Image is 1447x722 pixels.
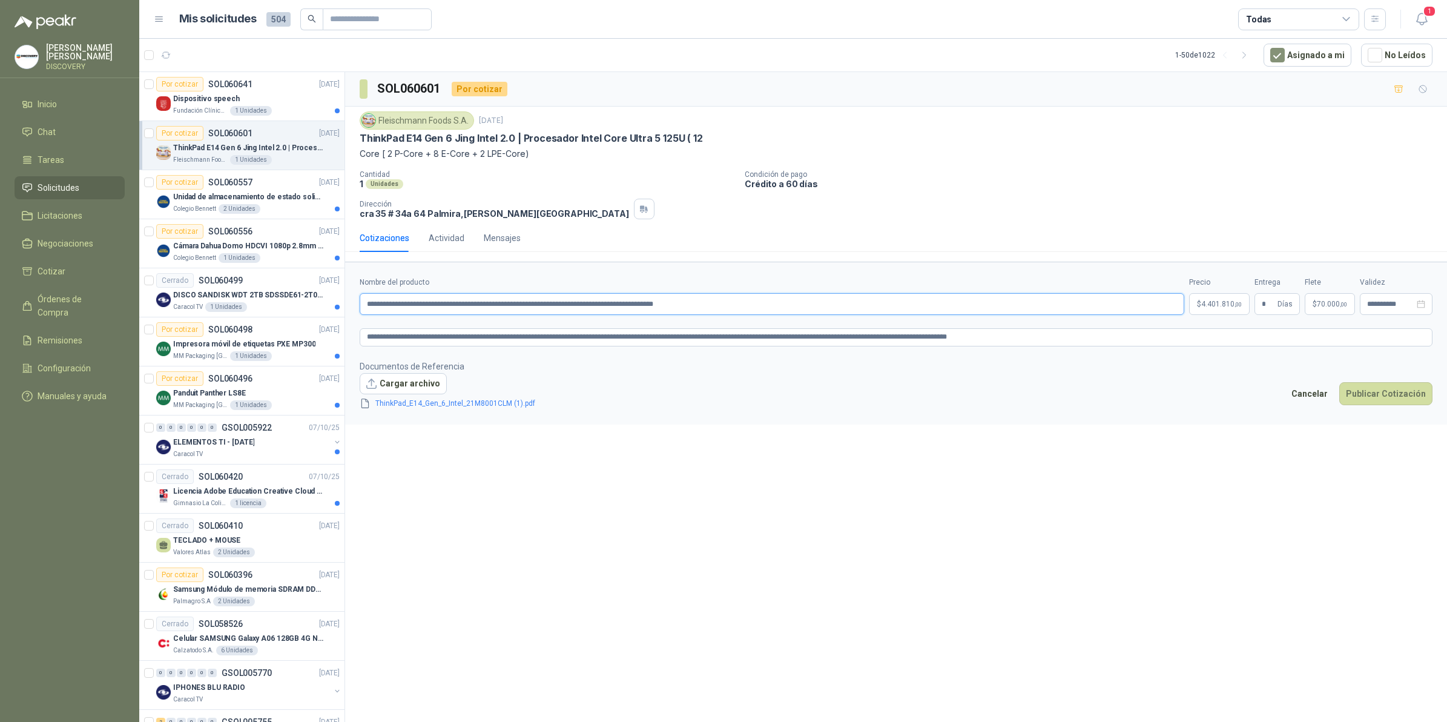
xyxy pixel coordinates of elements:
span: Solicitudes [38,181,79,194]
p: SOL058526 [199,620,243,628]
p: MM Packaging [GEOGRAPHIC_DATA] [173,351,228,361]
div: 0 [208,669,217,677]
p: Caracol TV [173,695,203,704]
a: Por cotizarSOL060498[DATE] Company LogoImpresora móvil de etiquetas PXE MP300MM Packaging [GEOGRA... [139,317,344,366]
div: Por cotizar [156,126,203,141]
div: Cerrado [156,469,194,484]
span: search [308,15,316,23]
label: Validez [1360,277,1432,288]
p: Impresora móvil de etiquetas PXE MP300 [173,339,315,350]
p: Condición de pago [745,170,1442,179]
p: $4.401.810,00 [1189,293,1250,315]
div: 1 Unidades [230,400,272,410]
div: Por cotizar [156,568,203,582]
div: 2 Unidades [213,597,255,606]
div: 0 [187,423,196,432]
p: cra 35 # 34a 64 Palmira , [PERSON_NAME][GEOGRAPHIC_DATA] [360,208,629,219]
p: Cantidad [360,170,735,179]
a: Por cotizarSOL060396[DATE] Company LogoSamsung Módulo de memoria SDRAM DDR4 M393A2G40DB0 de 16 GB... [139,563,344,612]
img: Company Logo [156,96,171,111]
p: Valores Atlas [173,548,211,557]
img: Company Logo [156,194,171,209]
p: Calzatodo S.A. [173,646,214,655]
p: Fundación Clínica Shaio [173,106,228,116]
p: Documentos de Referencia [360,360,555,373]
img: Company Logo [156,391,171,405]
div: Por cotizar [156,224,203,239]
p: [DATE] [319,569,340,581]
p: Colegio Bennett [173,253,216,263]
div: 6 Unidades [216,646,258,655]
a: CerradoSOL06042007/10/25 Company LogoLicencia Adobe Education Creative Cloud for enterprise licen... [139,465,344,514]
p: Colegio Bennett [173,204,216,214]
span: 504 [266,12,291,27]
p: [PERSON_NAME] [PERSON_NAME] [46,44,125,61]
p: Fleischmann Foods S.A. [173,155,228,165]
a: Cotizar [15,260,125,283]
span: Cotizar [38,265,65,278]
p: [DATE] [319,79,340,90]
p: IPHONES BLU RADIO [173,682,245,694]
a: Remisiones [15,329,125,352]
p: Licencia Adobe Education Creative Cloud for enterprise license lab and classroom [173,486,324,497]
button: Cargar archivo [360,373,447,395]
div: 1 licencia [230,498,266,508]
div: Cerrado [156,617,194,631]
p: GSOL005770 [222,669,272,677]
span: Chat [38,125,56,139]
a: ThinkPad_E14_Gen_6_Intel_21M8001CLM (1).pdf [371,398,540,409]
a: 0 0 0 0 0 0 GSOL005770[DATE] Company LogoIPHONES BLU RADIOCaracol TV [156,666,342,704]
img: Company Logo [156,587,171,601]
p: [DATE] [319,177,340,188]
button: Cancelar [1285,382,1334,405]
p: 07/10/25 [309,471,340,483]
button: Publicar Cotización [1339,382,1432,405]
a: Tareas [15,148,125,171]
div: Mensajes [484,231,521,245]
p: [DATE] [319,373,340,385]
button: 1 [1411,8,1432,30]
span: Remisiones [38,334,82,347]
div: 0 [166,423,176,432]
label: Nombre del producto [360,277,1184,288]
div: Por cotizar [156,322,203,337]
img: Company Logo [156,685,171,700]
img: Logo peakr [15,15,76,29]
div: 0 [197,669,206,677]
div: 0 [187,669,196,677]
div: 0 [156,669,165,677]
span: ,00 [1340,301,1347,308]
p: ThinkPad E14 Gen 6 Jing Intel 2.0 | Procesador Intel Core Ultra 5 125U ( 12 [173,142,324,154]
p: [DATE] [319,324,340,336]
div: 0 [166,669,176,677]
img: Company Logo [156,293,171,307]
a: Por cotizarSOL060641[DATE] Company LogoDispositivo speechFundación Clínica Shaio1 Unidades [139,72,344,121]
a: CerradoSOL060499[DATE] Company LogoDISCO SANDISK WDT 2TB SDSSDE61-2T00-G25Caracol TV1 Unidades [139,268,344,317]
div: 1 - 50 de 1022 [1175,45,1254,65]
a: Chat [15,121,125,144]
button: No Leídos [1361,44,1432,67]
p: SOL060499 [199,276,243,285]
p: $ 70.000,00 [1305,293,1355,315]
div: Cerrado [156,518,194,533]
a: Por cotizarSOL060557[DATE] Company LogoUnidad de almacenamiento de estado solido Marca SK hynix [... [139,170,344,219]
a: Licitaciones [15,204,125,227]
span: Inicio [38,98,57,111]
h3: SOL060601 [377,79,442,98]
p: [DATE] [319,667,340,679]
div: 1 Unidades [230,155,272,165]
p: GSOL005922 [222,423,272,432]
div: Por cotizar [156,77,203,91]
label: Flete [1305,277,1355,288]
button: Asignado a mi [1264,44,1351,67]
img: Company Logo [156,636,171,651]
p: DISCOVERY [46,63,125,70]
p: 1 [360,179,363,189]
span: Manuales y ayuda [38,389,107,403]
p: SOL060641 [208,80,252,88]
span: Negociaciones [38,237,93,250]
p: Caracol TV [173,449,203,459]
p: Gimnasio La Colina [173,498,228,508]
p: SOL060556 [208,227,252,236]
p: [DATE] [319,520,340,532]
